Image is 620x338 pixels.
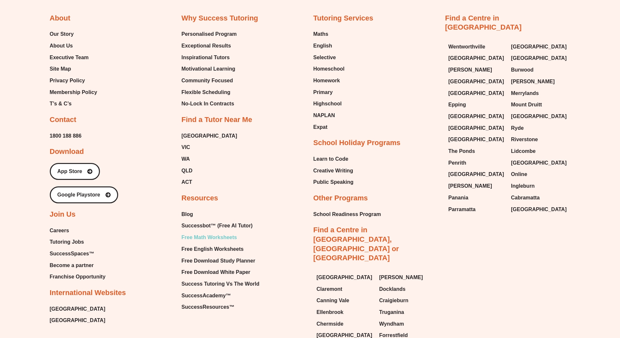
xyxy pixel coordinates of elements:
[182,88,237,97] a: Flexible Scheduling
[313,194,368,203] h2: Other Programs
[448,123,504,133] span: [GEOGRAPHIC_DATA]
[511,88,567,98] a: Merrylands
[313,88,333,97] span: Primary
[182,233,259,242] a: Free Math Worksheets
[313,41,345,51] a: English
[313,41,332,51] span: English
[317,307,373,317] a: Ellenbrook
[511,169,527,179] span: Online
[182,88,230,97] span: Flexible Scheduling
[182,291,231,301] span: SuccessAcademy™
[448,88,504,98] span: [GEOGRAPHIC_DATA]
[511,205,567,214] a: [GEOGRAPHIC_DATA]
[50,41,73,51] span: About Us
[182,14,258,23] h2: Why Success Tutoring
[379,296,435,305] a: Craigieburn
[448,123,505,133] a: [GEOGRAPHIC_DATA]
[511,123,567,133] a: Ryde
[317,284,342,294] span: Claremont
[182,267,259,277] a: Free Download White Paper
[182,221,259,231] a: Successbot™ (Free AI Tutor)
[313,64,345,74] a: Homeschool
[182,64,235,74] span: Motivational Learning
[511,158,567,168] span: [GEOGRAPHIC_DATA]
[182,302,235,312] span: SuccessResources™
[511,146,536,156] span: Lidcombe
[448,112,505,121] a: [GEOGRAPHIC_DATA]
[313,177,354,187] a: Public Speaking
[182,53,237,62] a: Inspirational Tutors
[313,210,381,219] a: School Readiness Program
[313,226,399,262] a: Find a Centre in [GEOGRAPHIC_DATA], [GEOGRAPHIC_DATA] or [GEOGRAPHIC_DATA]
[511,100,542,110] span: Mount Druitt
[182,41,237,51] a: Exceptional Results
[50,210,76,219] h2: Join Us
[50,76,85,86] span: Privacy Policy
[313,99,345,109] a: Highschool
[50,316,105,325] a: [GEOGRAPHIC_DATA]
[313,53,336,62] span: Selective
[511,65,567,75] a: Burwood
[448,193,468,203] span: Panania
[182,177,237,187] a: ACT
[379,319,404,329] span: Wyndham
[182,210,193,219] span: Blog
[511,53,567,63] span: [GEOGRAPHIC_DATA]
[50,115,76,125] h2: Contact
[448,100,505,110] a: Epping
[313,88,345,97] a: Primary
[448,42,505,52] a: Wentworthville
[182,41,231,51] span: Exceptional Results
[379,273,423,282] span: [PERSON_NAME]
[379,319,435,329] a: Wyndham
[511,123,524,133] span: Ryde
[313,138,401,148] h2: School Holiday Programs
[50,304,105,314] a: [GEOGRAPHIC_DATA]
[448,169,504,179] span: [GEOGRAPHIC_DATA]
[50,288,126,298] h2: International Websites
[313,122,328,132] span: Expat
[182,194,218,203] h2: Resources
[50,261,94,270] span: Become a partner
[50,131,82,141] a: 1800 188 886
[182,256,255,266] span: Free Download Study Planner
[182,154,190,164] span: WA
[313,166,353,176] span: Creative Writing
[313,76,345,86] a: Homework
[317,296,349,305] span: Canning Vale
[511,193,567,203] a: Cabramatta
[182,29,237,39] a: Personalised Program
[182,142,237,152] a: VIC
[182,131,237,141] a: [GEOGRAPHIC_DATA]
[313,99,342,109] span: Highschool
[511,42,567,52] span: [GEOGRAPHIC_DATA]
[511,112,567,121] a: [GEOGRAPHIC_DATA]
[182,244,259,254] a: Free English Worksheets
[182,279,259,289] span: Success Tutoring Vs The World
[50,99,72,109] span: T’s & C’s
[182,221,253,231] span: Successbot™ (Free AI Tutor)
[50,237,84,247] span: Tutoring Jobs
[511,193,540,203] span: Cabramatta
[317,273,372,282] span: [GEOGRAPHIC_DATA]
[313,111,335,120] span: NAPLAN
[50,226,69,236] span: Careers
[511,42,567,52] a: [GEOGRAPHIC_DATA]
[313,53,345,62] a: Selective
[448,205,505,214] a: Parramatta
[379,296,408,305] span: Craigieburn
[50,64,97,74] a: Site Map
[50,41,97,51] a: About Us
[182,233,237,242] span: Free Math Worksheets
[182,115,252,125] h2: Find a Tutor Near Me
[182,99,237,109] a: No-Lock In Contracts
[50,64,71,74] span: Site Map
[182,177,192,187] span: ACT
[50,249,106,259] a: SuccessSpaces™
[448,169,505,179] a: [GEOGRAPHIC_DATA]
